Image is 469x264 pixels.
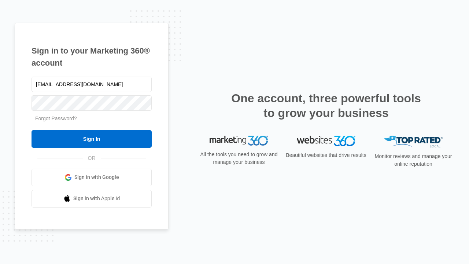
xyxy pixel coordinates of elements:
[73,195,120,202] span: Sign in with Apple Id
[83,154,101,162] span: OR
[297,136,355,146] img: Websites 360
[229,91,423,120] h2: One account, three powerful tools to grow your business
[32,190,152,208] a: Sign in with Apple Id
[32,169,152,186] a: Sign in with Google
[32,77,152,92] input: Email
[35,115,77,121] a: Forgot Password?
[372,153,454,168] p: Monitor reviews and manage your online reputation
[32,130,152,148] input: Sign In
[198,151,280,166] p: All the tools you need to grow and manage your business
[32,45,152,69] h1: Sign in to your Marketing 360® account
[210,136,268,146] img: Marketing 360
[74,173,119,181] span: Sign in with Google
[285,151,367,159] p: Beautiful websites that drive results
[384,136,443,148] img: Top Rated Local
